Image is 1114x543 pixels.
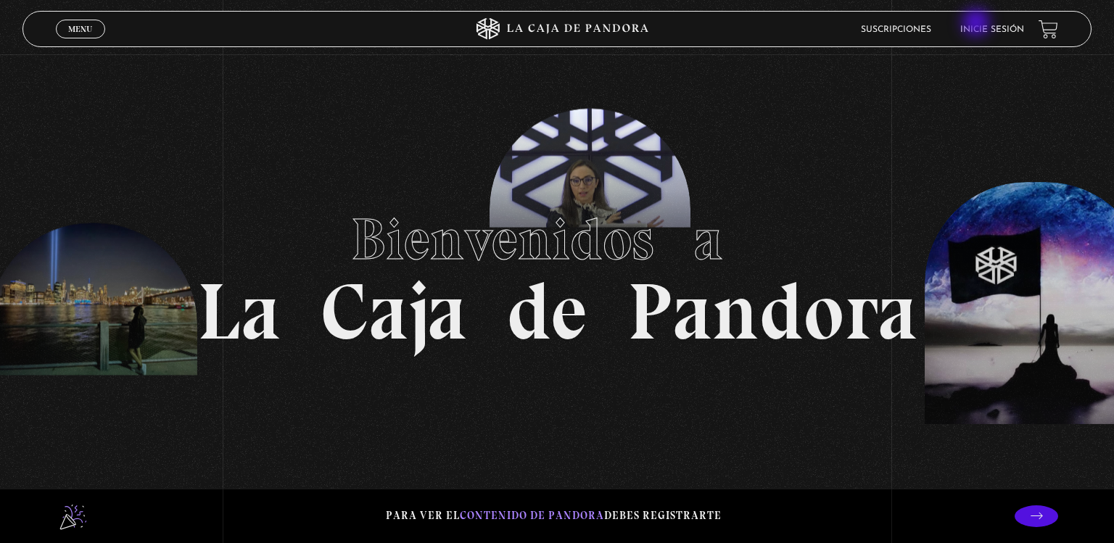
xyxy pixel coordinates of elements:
a: Inicie sesión [960,25,1024,34]
span: contenido de Pandora [460,509,604,522]
span: Cerrar [64,37,98,47]
a: Suscripciones [861,25,931,34]
h1: La Caja de Pandora [197,192,917,352]
p: Para ver el debes registrarte [386,506,722,526]
span: Bienvenidos a [351,204,763,274]
span: Menu [68,25,92,33]
a: View your shopping cart [1039,19,1058,38]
